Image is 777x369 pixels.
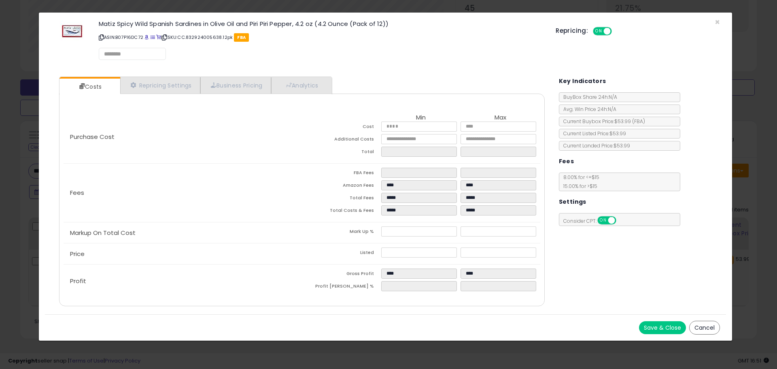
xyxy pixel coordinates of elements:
p: ASIN: B07P16DC72 | SKU: CC.832924005638.12pk [99,31,543,44]
button: Cancel [689,321,720,335]
td: Listed [302,247,381,260]
h5: Fees [559,156,574,166]
td: Amazon Fees [302,180,381,193]
h3: Matiz Spicy Wild Spanish Sardines in Olive Oil and Piri Piri Pepper, 4.2 oz (4.2 Ounce (Pack of 12)) [99,21,543,27]
p: Purchase Cost [64,134,302,140]
td: Cost [302,122,381,134]
img: 419c9NzI7cL._SL60_.jpg [60,21,84,42]
span: ON [598,217,608,224]
span: FBA [234,33,249,42]
a: Repricing Settings [120,77,200,94]
span: OFF [611,28,624,35]
span: Current Listed Price: $53.99 [559,130,626,137]
a: Analytics [271,77,331,94]
h5: Settings [559,197,586,207]
span: ( FBA ) [632,118,645,125]
a: BuyBox page [144,34,149,41]
th: Min [381,114,461,122]
th: Max [461,114,540,122]
a: Your listing only [156,34,161,41]
td: Total [302,147,381,159]
td: FBA Fees [302,168,381,180]
span: OFF [615,217,628,224]
span: Avg. Win Price 24h: N/A [559,106,616,113]
span: 8.00 % for <= $15 [559,174,599,190]
td: Total Costs & Fees [302,205,381,218]
h5: Repricing: [556,28,588,34]
a: Costs [59,79,119,95]
td: Total Fees [302,193,381,205]
td: Mark Up % [302,226,381,239]
p: Price [64,251,302,257]
p: Fees [64,190,302,196]
td: Gross Profit [302,269,381,281]
span: 15.00 % for > $15 [559,183,597,190]
h5: Key Indicators [559,76,606,86]
span: × [715,16,720,28]
p: Profit [64,278,302,284]
span: Current Landed Price: $53.99 [559,142,630,149]
span: Consider CPT: [559,218,627,224]
button: Save & Close [639,321,686,334]
p: Markup On Total Cost [64,230,302,236]
span: BuyBox Share 24h: N/A [559,94,617,100]
span: ON [594,28,604,35]
span: $53.99 [614,118,645,125]
td: Additional Costs [302,134,381,147]
span: Current Buybox Price: [559,118,645,125]
a: All offer listings [151,34,155,41]
a: Business Pricing [200,77,271,94]
td: Profit [PERSON_NAME] % [302,281,381,294]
